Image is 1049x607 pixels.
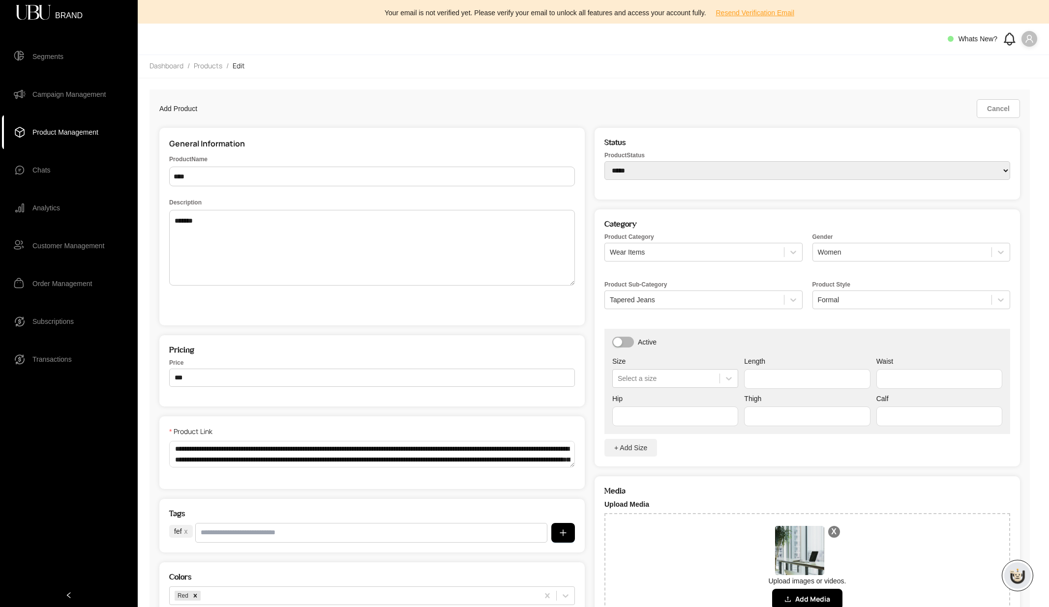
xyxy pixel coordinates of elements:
[32,236,104,256] span: Customer Management
[744,357,870,365] label: Length
[159,105,197,113] h1: Add Product
[169,572,575,581] h2: Colors
[144,5,1043,21] div: Your email is not verified yet. Please verify your email to unlock all features and access your a...
[169,359,575,366] label: Price
[192,61,224,72] a: Products
[812,233,1011,240] label: Gender
[32,85,106,104] span: Campaign Management
[169,345,575,354] h2: Pricing
[828,526,840,538] span: X
[604,439,657,457] button: + Add Size
[708,5,803,21] button: Resend Verification Email
[604,152,1010,159] label: Product Status
[55,12,83,14] span: BRAND
[169,198,575,207] label: Description
[604,500,1010,508] label: Upload Media
[175,591,190,601] div: Red
[190,591,201,601] div: Remove Red
[977,99,1020,118] button: Cancel
[1025,34,1034,43] span: user
[773,524,842,577] div: X
[169,138,575,150] h2: General Information
[612,357,738,365] label: Size
[32,198,60,218] span: Analytics
[32,274,92,293] span: Order Management
[32,312,74,331] span: Subscriptions
[604,486,1010,495] h2: Media
[615,577,999,585] p: Upload images or videos.
[551,523,575,543] button: plus
[1008,566,1027,585] img: chatboticon-C4A3G2IU.png
[876,357,1002,365] label: Waist
[169,155,575,164] label: Product Name
[604,233,803,240] label: Product Category
[775,526,824,575] img: media-0
[604,281,803,288] label: Product Sub-Category
[150,61,183,70] span: Dashboard
[233,61,245,70] span: Edit
[169,441,575,467] textarea: Product Link
[169,525,193,538] div: fef
[716,7,795,18] span: Resend Verification Email
[32,122,98,142] span: Product Management
[65,592,72,599] span: left
[559,529,567,537] span: plus
[959,35,997,43] span: Whats New?
[187,61,190,72] li: /
[32,47,63,66] span: Segments
[226,61,229,72] li: /
[604,219,1010,229] h2: Category
[784,596,791,603] span: upload
[32,349,72,369] span: Transactions
[876,395,1002,403] label: Calf
[744,395,870,403] label: Thigh
[612,395,738,403] label: Hip
[604,138,1010,147] h2: Status
[184,527,188,535] button: x
[169,426,219,437] label: Product Link
[169,509,575,518] h2: Tags
[32,160,51,180] span: Chats
[638,338,657,346] label: Active
[795,594,830,605] span: Add Media
[812,281,1011,288] label: Product Style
